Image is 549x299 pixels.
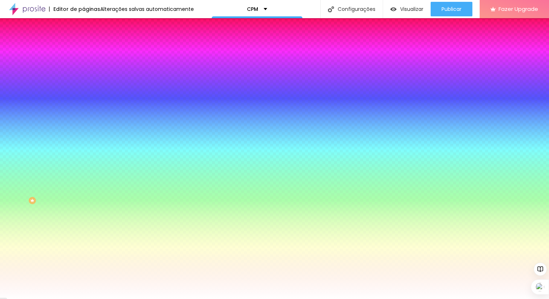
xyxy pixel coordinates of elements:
[100,7,194,12] div: Alterações salvas automaticamente
[431,2,472,16] button: Publicar
[400,6,423,12] span: Visualizar
[499,6,538,12] span: Fazer Upgrade
[247,7,258,12] p: CPM
[390,6,396,12] img: view-1.svg
[442,6,461,12] span: Publicar
[328,6,334,12] img: Icone
[49,7,100,12] div: Editor de páginas
[383,2,431,16] button: Visualizar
